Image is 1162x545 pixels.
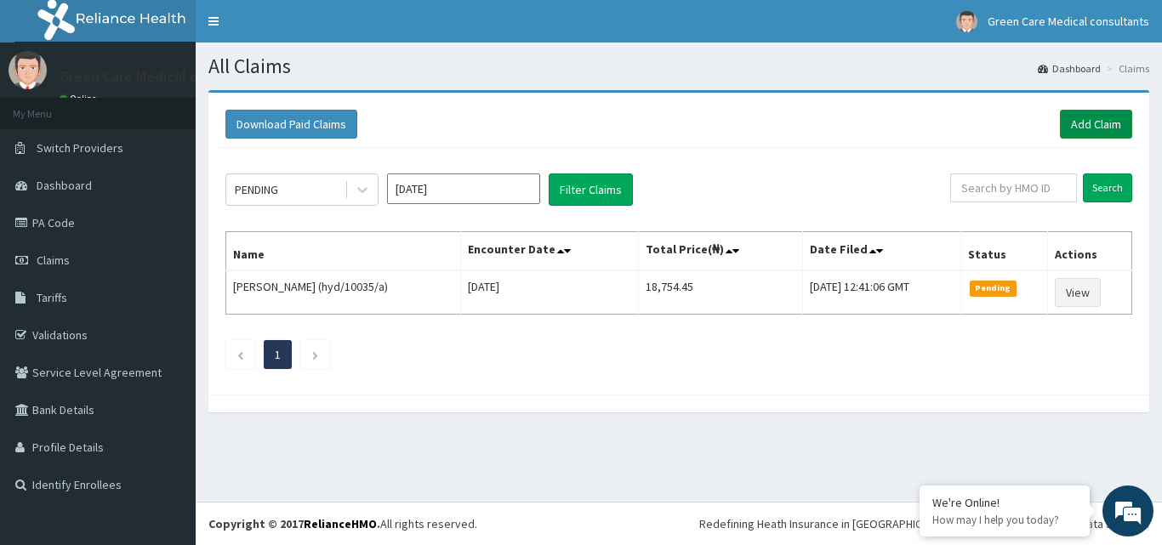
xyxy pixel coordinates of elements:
[225,110,357,139] button: Download Paid Claims
[226,270,461,315] td: [PERSON_NAME] (hyd/10035/a)
[1055,278,1101,307] a: View
[226,232,461,271] th: Name
[37,253,70,268] span: Claims
[699,515,1149,532] div: Redefining Heath Insurance in [GEOGRAPHIC_DATA] using Telemedicine and Data Science!
[387,173,540,204] input: Select Month and Year
[37,140,123,156] span: Switch Providers
[1048,232,1132,271] th: Actions
[1083,173,1132,202] input: Search
[549,173,633,206] button: Filter Claims
[970,281,1017,296] span: Pending
[275,347,281,362] a: Page 1 is your current page
[1060,110,1132,139] a: Add Claim
[638,270,802,315] td: 18,754.45
[461,270,638,315] td: [DATE]
[932,513,1077,527] p: How may I help you today?
[235,181,278,198] div: PENDING
[1038,61,1101,76] a: Dashboard
[37,290,67,305] span: Tariffs
[932,495,1077,510] div: We're Online!
[304,516,377,531] a: RelianceHMO
[802,270,960,315] td: [DATE] 12:41:06 GMT
[988,14,1149,29] span: Green Care Medical consultants
[950,173,1077,202] input: Search by HMO ID
[1102,61,1149,76] li: Claims
[208,55,1149,77] h1: All Claims
[60,69,270,84] p: Green Care Medical consultants
[236,347,244,362] a: Previous page
[9,51,47,89] img: User Image
[311,347,319,362] a: Next page
[196,502,1162,545] footer: All rights reserved.
[638,232,802,271] th: Total Price(₦)
[461,232,638,271] th: Encounter Date
[208,516,380,531] strong: Copyright © 2017 .
[60,93,100,105] a: Online
[956,11,977,32] img: User Image
[961,232,1048,271] th: Status
[37,178,92,193] span: Dashboard
[802,232,960,271] th: Date Filed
